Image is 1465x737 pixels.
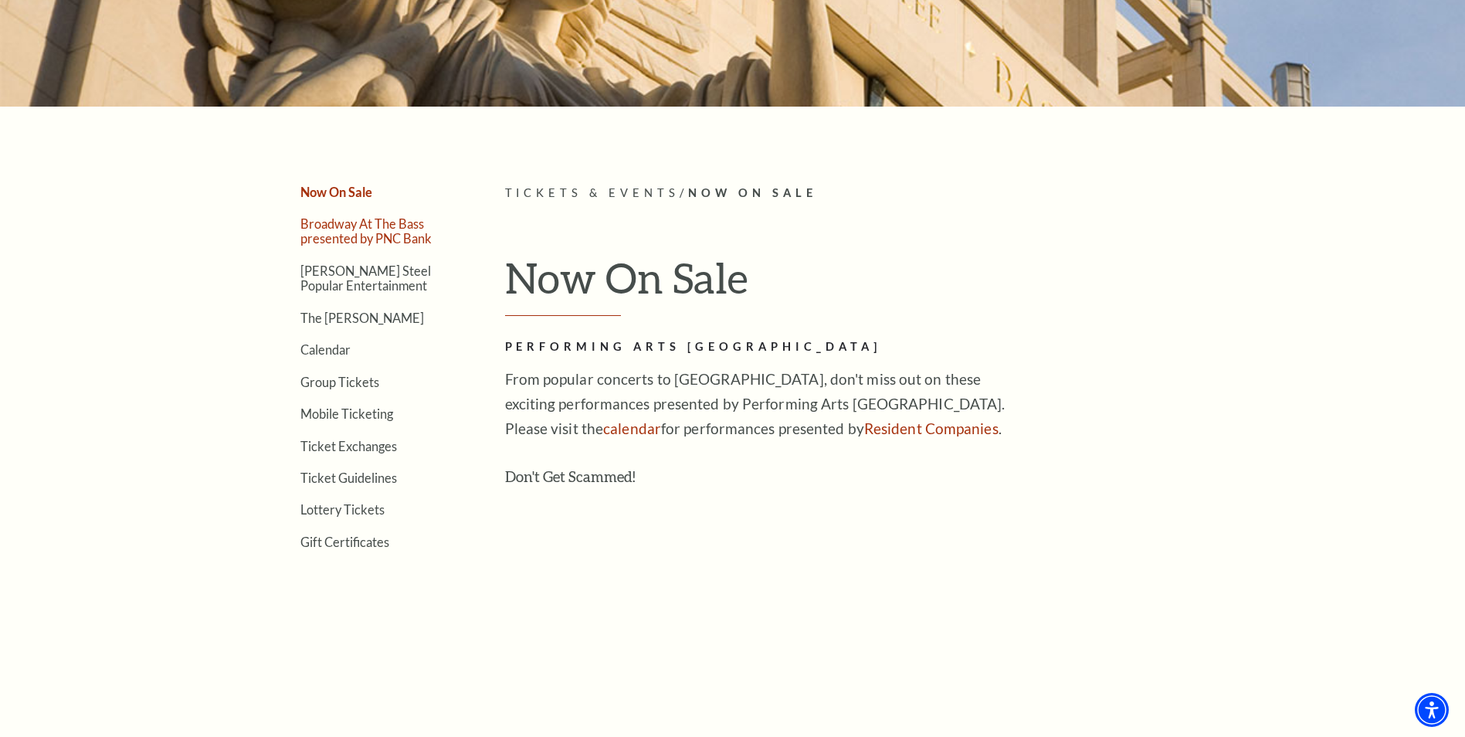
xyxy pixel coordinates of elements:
a: Broadway At The Bass presented by PNC Bank [300,216,432,246]
a: Calendar [300,342,351,357]
a: The [PERSON_NAME] [300,311,424,325]
a: [PERSON_NAME] Steel Popular Entertainment [300,263,431,293]
h1: Now On Sale [505,253,1212,316]
div: Accessibility Menu [1415,693,1449,727]
a: Ticket Exchanges [300,439,397,453]
h2: Performing Arts [GEOGRAPHIC_DATA] [505,338,1007,357]
h3: Don't Get Scammed! [505,464,1007,489]
a: Resident Companies [864,419,999,437]
a: Ticket Guidelines [300,470,397,485]
span: Tickets & Events [505,186,680,199]
a: Now On Sale [300,185,372,199]
span: Now On Sale [688,186,817,199]
p: From popular concerts to [GEOGRAPHIC_DATA], don't miss out on these exciting performances present... [505,367,1007,441]
a: Mobile Ticketing [300,406,393,421]
a: calendar [603,419,661,437]
a: Lottery Tickets [300,502,385,517]
a: Group Tickets [300,375,379,389]
p: / [505,184,1212,203]
a: Gift Certificates [300,535,389,549]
